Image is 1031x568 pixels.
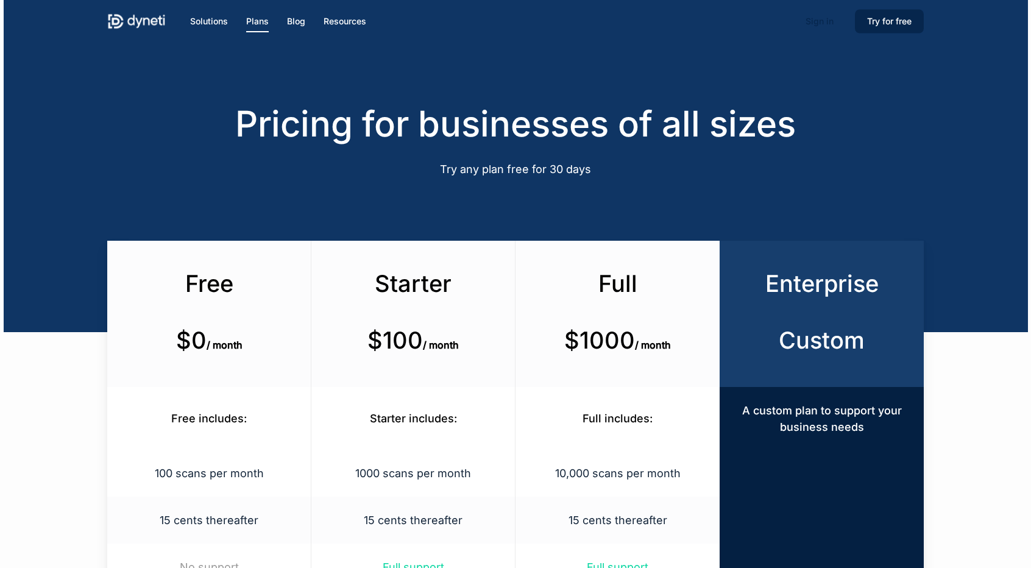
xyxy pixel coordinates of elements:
span: Plans [246,16,269,26]
span: / month [423,339,459,351]
span: / month [207,339,243,351]
span: Starter includes: [370,412,457,425]
span: Free [185,269,233,297]
b: $100 [367,326,423,354]
p: 1000 scans per month [327,465,500,481]
p: 15 cents thereafter [122,512,296,528]
b: $1000 [564,326,635,354]
a: Try for free [855,15,924,28]
span: Starter [375,269,452,297]
a: Sign in [793,12,846,31]
h3: Enterprise [742,269,901,297]
p: 15 cents thereafter [327,512,500,528]
span: Sign in [806,16,834,26]
p: 10,000 scans per month [531,465,704,481]
p: 15 cents thereafter [531,512,704,528]
span: Resources [324,16,366,26]
span: Try any plan free for 30 days [440,163,591,176]
p: 100 scans per month [122,465,296,481]
span: Try for free [867,16,912,26]
a: Solutions [190,15,228,28]
b: $0 [176,326,207,354]
a: Plans [246,15,269,28]
span: A custom plan to support your business needs [742,404,902,433]
a: Blog [287,15,305,28]
h3: Custom [742,326,901,354]
a: Resources [324,15,366,28]
h2: Pricing for businesses of all sizes [107,103,923,144]
span: Blog [287,16,305,26]
span: Solutions [190,16,228,26]
span: Full includes: [583,412,653,425]
span: Free includes: [171,412,247,425]
span: Full [598,269,637,297]
span: / month [635,339,671,351]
